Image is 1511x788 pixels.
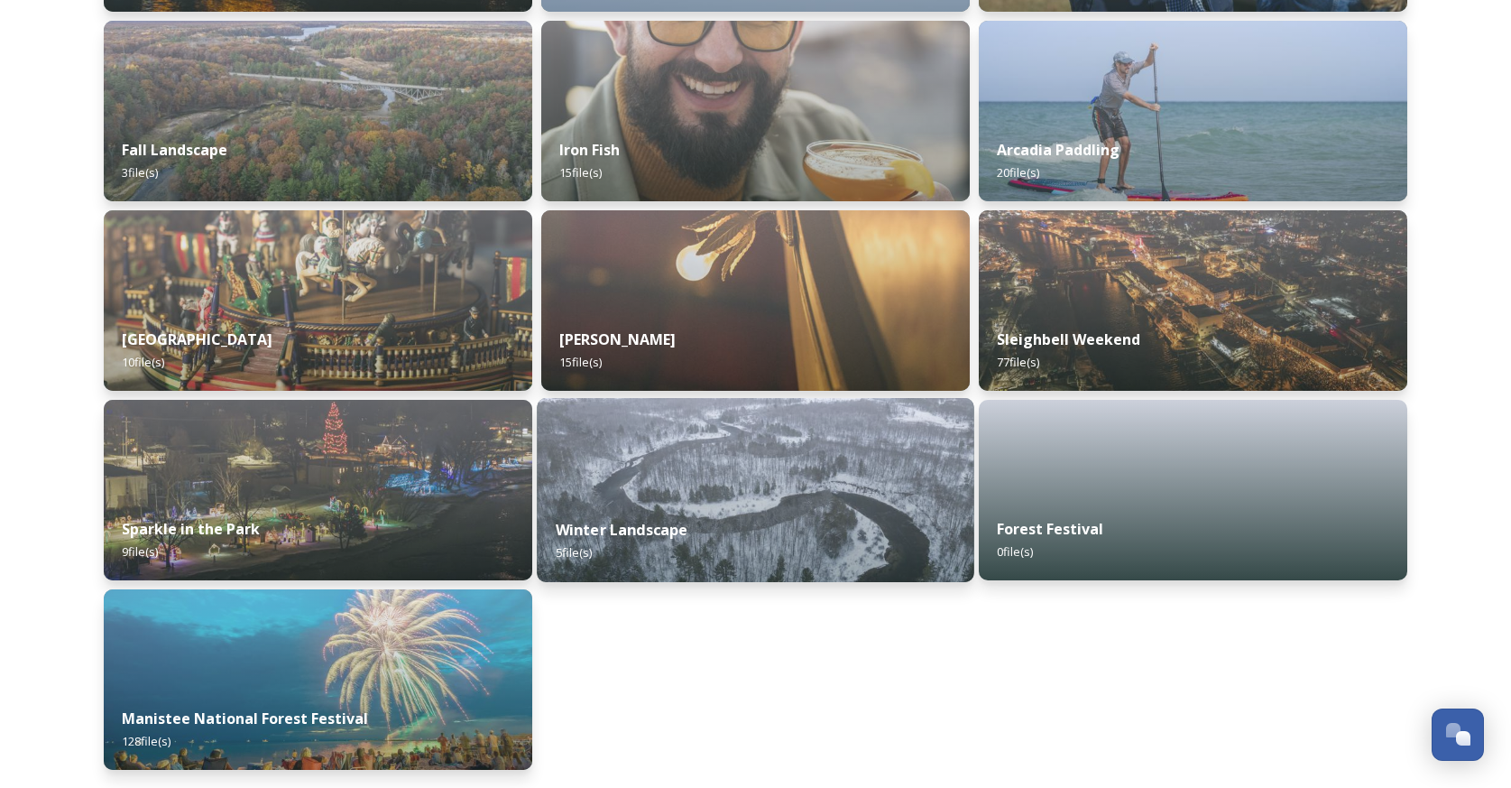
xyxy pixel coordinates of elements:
strong: Arcadia Paddling [997,140,1119,160]
img: 673a3110-4df3-4070-bd0a-2f9bf2e29415.jpg [541,210,970,391]
img: 2cdf7f66-a92a-421f-96c5-f667a7d00aa8.jpg [537,398,974,582]
span: 5 file(s) [556,544,593,561]
span: 3 file(s) [122,164,158,181]
button: Open Chat [1432,709,1484,761]
img: 388d6090-c4e3-41e2-91ae-482df8b20697.jpg [104,210,532,391]
span: 9 file(s) [122,543,158,560]
strong: Manistee National Forest Festival [122,709,368,728]
strong: Iron Fish [559,140,620,160]
span: 0 file(s) [997,543,1033,560]
img: 7c7e6df0-1447-4a27-a10a-56cd17cd8f49.jpg [541,21,970,201]
img: e030be00-2412-4e27-9e53-76019f05e3a6.jpg [104,400,532,580]
img: 15272d30-a77d-40d9-9464-556ed571c60e.jpg [979,210,1407,391]
img: 3d7e20b4-32b3-42fb-b6ad-3304ad1f90d6.jpg [979,21,1407,201]
strong: Forest Festival [997,519,1103,539]
img: 9a72c8c5-3f93-44f1-87b8-14fdd7f7b66d.jpg [104,21,532,201]
img: Fireworks_5.jpg [104,589,532,770]
strong: [GEOGRAPHIC_DATA] [122,329,272,349]
span: 77 file(s) [997,354,1039,370]
span: 20 file(s) [997,164,1039,181]
span: 15 file(s) [559,354,602,370]
strong: Winter Landscape [556,520,688,540]
strong: Sparkle in the Park [122,519,260,539]
span: 15 file(s) [559,164,602,181]
strong: Sleighbell Weekend [997,329,1140,349]
strong: [PERSON_NAME] [559,329,676,349]
strong: Fall Landscape [122,140,227,160]
span: 10 file(s) [122,354,164,370]
span: 128 file(s) [122,733,170,749]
